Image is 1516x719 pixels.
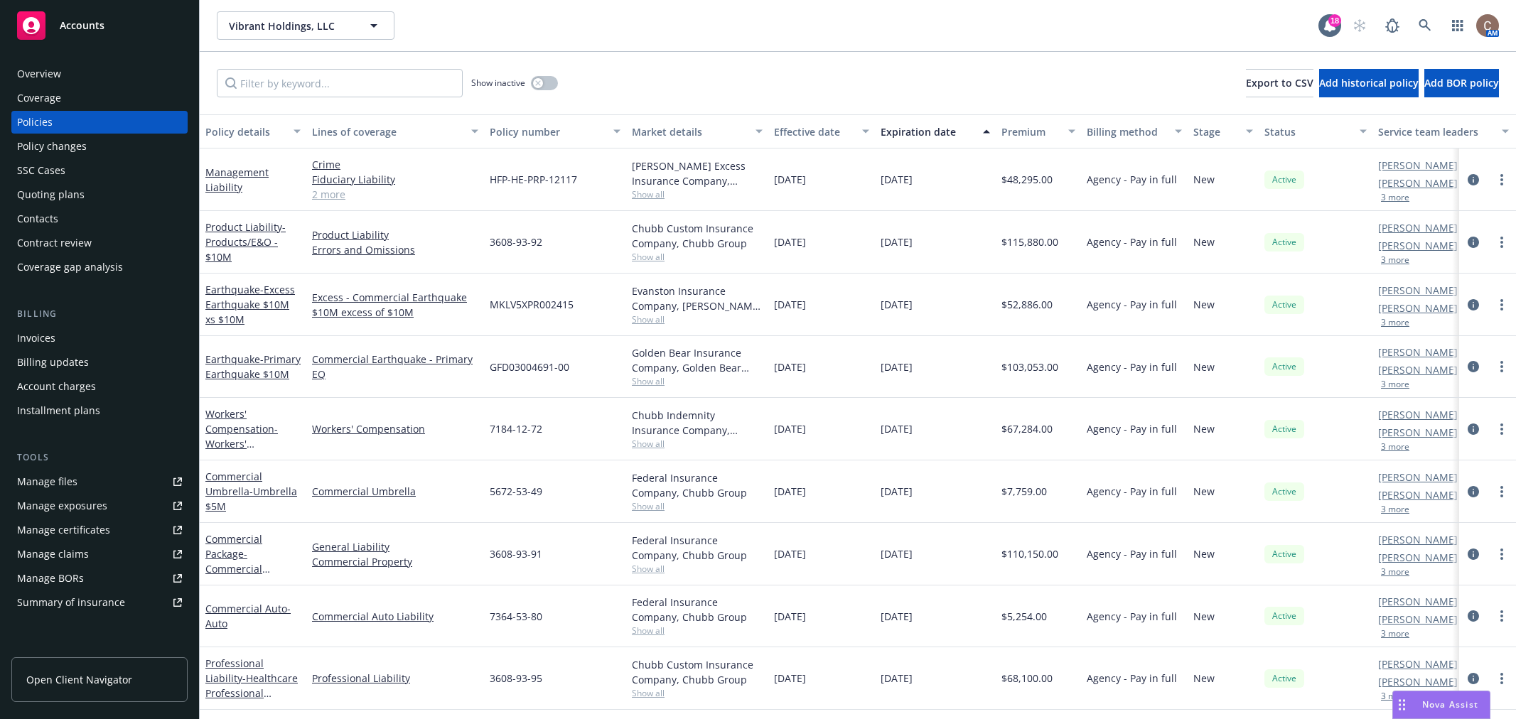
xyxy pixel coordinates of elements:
span: [DATE] [774,671,806,686]
span: Agency - Pay in full [1087,671,1177,686]
button: Status [1259,114,1372,148]
span: Show all [632,251,763,263]
span: New [1193,234,1215,249]
span: Active [1270,360,1299,373]
span: Active [1270,672,1299,685]
div: Federal Insurance Company, Chubb Group [632,595,763,625]
span: [DATE] [881,421,913,436]
button: Add historical policy [1319,69,1419,97]
div: Account charges [17,375,96,398]
span: $103,053.00 [1001,359,1058,374]
a: more [1493,607,1510,625]
a: Invoices [11,327,188,350]
a: Coverage gap analysis [11,256,188,279]
a: more [1493,358,1510,375]
span: Agency - Pay in full [1087,172,1177,187]
a: Overview [11,63,188,85]
span: Active [1270,485,1299,498]
div: Policy number [490,124,605,139]
a: Contacts [11,207,188,230]
a: Professional Liability [205,656,298,715]
div: Coverage gap analysis [17,256,123,279]
span: New [1193,484,1215,499]
button: 3 more [1381,443,1409,451]
a: Commercial Umbrella [205,470,297,513]
div: Summary of insurance [17,591,125,614]
a: [PERSON_NAME] [1378,175,1458,190]
span: New [1193,172,1215,187]
a: circleInformation [1465,670,1482,687]
a: 2 more [312,187,478,202]
a: circleInformation [1465,546,1482,563]
button: 3 more [1381,692,1409,701]
button: 3 more [1381,256,1409,264]
a: Billing updates [11,351,188,374]
a: Manage BORs [11,567,188,590]
span: 7364-53-80 [490,609,542,624]
a: Commercial Umbrella [312,484,478,499]
span: Manage exposures [11,494,188,517]
a: Switch app [1444,11,1472,40]
span: Show all [632,313,763,325]
span: Export to CSV [1246,76,1313,90]
a: Manage claims [11,543,188,566]
span: [DATE] [774,484,806,499]
a: circleInformation [1465,421,1482,438]
div: Evanston Insurance Company, [PERSON_NAME] Insurance, Amwins [632,283,763,313]
a: Commercial Earthquake - Primary EQ [312,352,478,382]
div: Billing updates [17,351,89,374]
a: Commercial Auto Liability [312,609,478,624]
button: 3 more [1381,629,1409,638]
span: - Healthcare Professional Liability $10M [205,671,298,715]
a: Start snowing [1345,11,1374,40]
span: 5672-53-49 [490,484,542,499]
div: Invoices [17,327,55,350]
a: Product Liability [205,220,286,264]
span: 3608-93-91 [490,546,542,561]
span: Vibrant Holdings, LLC [229,18,352,33]
a: Search [1411,11,1439,40]
a: Product Liability [312,227,478,242]
a: Contract review [11,232,188,254]
span: Show all [632,188,763,200]
span: Add historical policy [1319,76,1419,90]
a: Workers' Compensation [312,421,478,436]
button: Nova Assist [1392,691,1490,719]
a: circleInformation [1465,483,1482,500]
button: Service team leaders [1372,114,1515,148]
span: Show all [632,438,763,450]
span: New [1193,546,1215,561]
a: more [1493,483,1510,500]
span: 7184-12-72 [490,421,542,436]
span: [DATE] [774,609,806,624]
span: Show all [632,563,763,575]
a: [PERSON_NAME] [1378,550,1458,565]
span: Open Client Navigator [26,672,132,687]
a: more [1493,234,1510,251]
span: $67,284.00 [1001,421,1053,436]
span: [DATE] [881,609,913,624]
div: SSC Cases [17,159,65,182]
button: 3 more [1381,193,1409,202]
a: Earthquake [205,352,301,381]
a: [PERSON_NAME] [1378,674,1458,689]
button: Expiration date [875,114,996,148]
button: Market details [626,114,768,148]
div: Golden Bear Insurance Company, Golden Bear Insurance Company, Amwins [632,345,763,375]
button: Add BOR policy [1424,69,1499,97]
button: 3 more [1381,318,1409,327]
span: Add BOR policy [1424,76,1499,90]
span: Active [1270,548,1299,561]
div: Effective date [774,124,854,139]
button: Premium [996,114,1081,148]
span: [DATE] [881,234,913,249]
a: Accounts [11,6,188,45]
div: 18 [1328,14,1341,27]
a: [PERSON_NAME] [1378,594,1458,609]
div: Analytics hub [11,642,188,656]
span: Show all [632,500,763,512]
span: Active [1270,423,1299,436]
span: - Products/E&O - $10M [205,220,286,264]
div: Service team leaders [1378,124,1493,139]
a: Installment plans [11,399,188,422]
